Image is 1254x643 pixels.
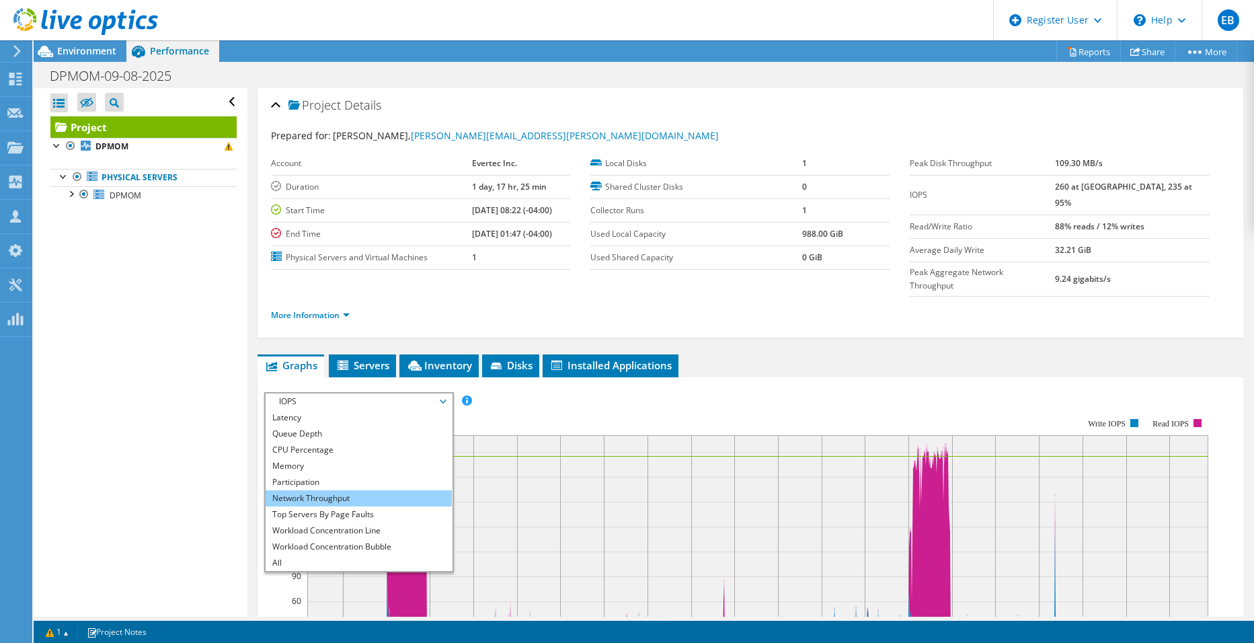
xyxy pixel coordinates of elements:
[266,458,452,474] li: Memory
[910,157,1055,170] label: Peak Disk Throughput
[271,204,472,217] label: Start Time
[50,138,237,155] a: DPMOM
[288,99,341,112] span: Project
[150,44,209,57] span: Performance
[344,97,381,113] span: Details
[590,227,802,241] label: Used Local Capacity
[266,490,452,506] li: Network Throughput
[333,129,719,142] span: [PERSON_NAME],
[50,169,237,186] a: Physical Servers
[910,266,1055,293] label: Peak Aggregate Network Throughput
[1055,181,1192,209] b: 260 at [GEOGRAPHIC_DATA], 235 at 95%
[271,251,472,264] label: Physical Servers and Virtual Machines
[802,204,807,216] b: 1
[802,157,807,169] b: 1
[266,539,452,555] li: Workload Concentration Bubble
[110,190,141,201] span: DPMOM
[336,358,389,372] span: Servers
[472,228,552,239] b: [DATE] 01:47 (-04:00)
[1218,9,1239,31] span: EB
[271,129,331,142] label: Prepared for:
[50,186,237,204] a: DPMOM
[406,358,472,372] span: Inventory
[1055,273,1111,285] b: 9.24 gigabits/s
[266,410,452,426] li: Latency
[271,180,472,194] label: Duration
[590,204,802,217] label: Collector Runs
[910,243,1055,257] label: Average Daily Write
[1055,157,1103,169] b: 109.30 MB/s
[1056,41,1121,62] a: Reports
[272,393,445,410] span: IOPS
[36,623,78,640] a: 1
[472,181,547,192] b: 1 day, 17 hr, 25 min
[266,555,452,571] li: All
[264,358,317,372] span: Graphs
[1134,14,1146,26] svg: \n
[1055,221,1144,232] b: 88% reads / 12% writes
[1175,41,1237,62] a: More
[271,309,350,321] a: More Information
[50,116,237,138] a: Project
[292,595,301,607] text: 60
[590,157,802,170] label: Local Disks
[77,623,156,640] a: Project Notes
[271,227,472,241] label: End Time
[1088,419,1126,428] text: Write IOPS
[266,474,452,490] li: Participation
[1152,419,1189,428] text: Read IOPS
[549,358,672,372] span: Installed Applications
[292,570,301,582] text: 90
[44,69,192,83] h1: DPMOM-09-08-2025
[489,358,533,372] span: Disks
[95,141,128,152] b: DPMOM
[1055,244,1091,256] b: 32.21 GiB
[271,157,472,170] label: Account
[802,181,807,192] b: 0
[266,426,452,442] li: Queue Depth
[266,506,452,523] li: Top Servers By Page Faults
[266,442,452,458] li: CPU Percentage
[1120,41,1175,62] a: Share
[910,188,1055,202] label: IOPS
[802,252,822,263] b: 0 GiB
[590,251,802,264] label: Used Shared Capacity
[266,523,452,539] li: Workload Concentration Line
[472,204,552,216] b: [DATE] 08:22 (-04:00)
[57,44,116,57] span: Environment
[411,129,719,142] a: [PERSON_NAME][EMAIL_ADDRESS][PERSON_NAME][DOMAIN_NAME]
[472,157,517,169] b: Evertec Inc.
[910,220,1055,233] label: Read/Write Ratio
[590,180,802,194] label: Shared Cluster Disks
[802,228,843,239] b: 988.00 GiB
[472,252,477,263] b: 1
